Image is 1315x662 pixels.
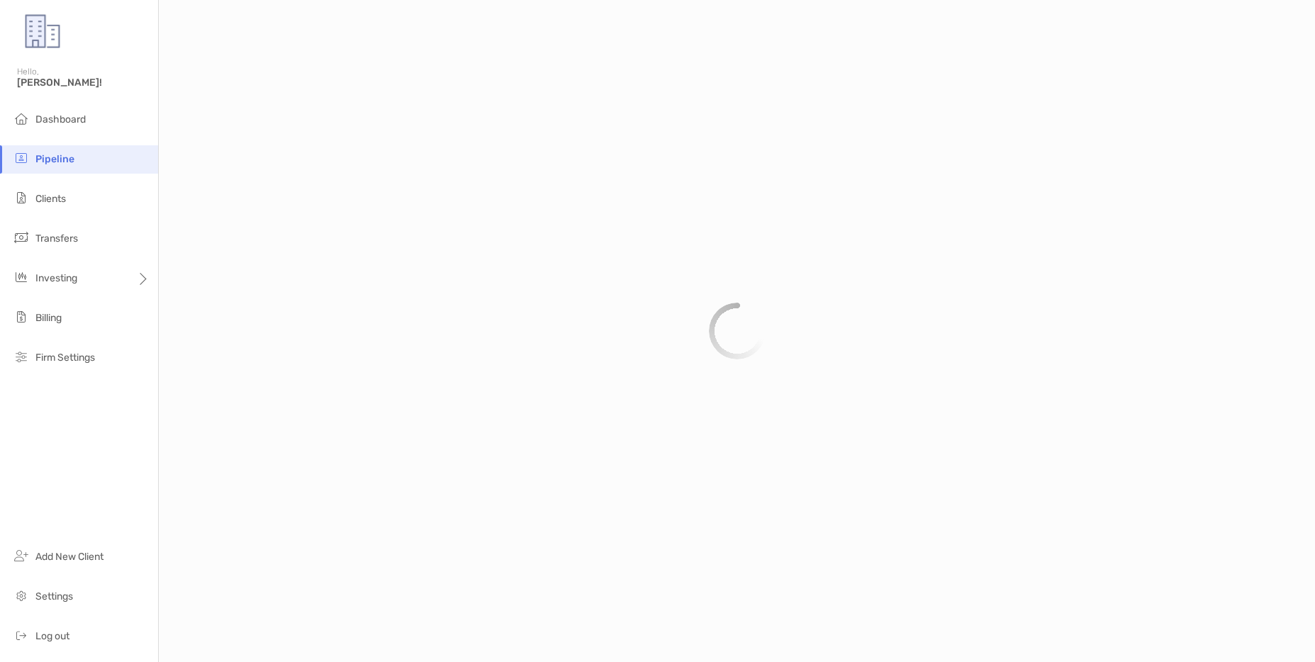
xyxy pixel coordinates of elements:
[35,153,74,165] span: Pipeline
[35,232,78,245] span: Transfers
[35,551,103,563] span: Add New Client
[35,590,73,602] span: Settings
[13,627,30,644] img: logout icon
[13,110,30,127] img: dashboard icon
[35,113,86,125] span: Dashboard
[35,312,62,324] span: Billing
[13,229,30,246] img: transfers icon
[13,547,30,564] img: add_new_client icon
[35,630,69,642] span: Log out
[13,348,30,365] img: firm-settings icon
[35,352,95,364] span: Firm Settings
[17,6,68,57] img: Zoe Logo
[13,587,30,604] img: settings icon
[13,189,30,206] img: clients icon
[35,193,66,205] span: Clients
[13,308,30,325] img: billing icon
[13,269,30,286] img: investing icon
[35,272,77,284] span: Investing
[17,77,150,89] span: [PERSON_NAME]!
[13,150,30,167] img: pipeline icon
